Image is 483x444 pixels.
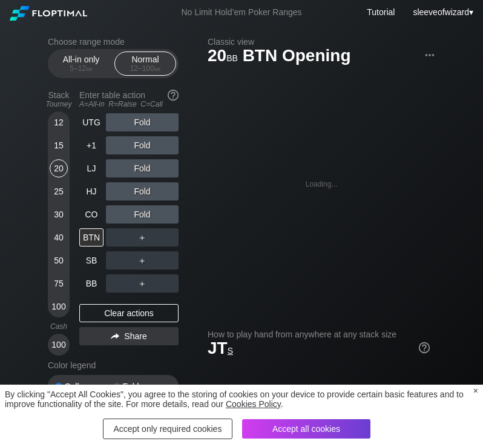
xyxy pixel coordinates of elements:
[113,382,171,391] div: Fold
[423,48,436,62] img: ellipsis.fd386fe8.svg
[79,205,103,224] div: CO
[10,6,87,21] img: Floptimal logo
[120,64,171,73] div: 12 – 100
[50,228,68,247] div: 40
[53,52,109,75] div: All-in only
[50,113,68,131] div: 12
[79,100,179,108] div: A=All-in R=Raise C=Call
[79,304,179,322] div: Clear actions
[106,182,179,200] div: Fold
[50,182,68,200] div: 25
[50,297,68,316] div: 100
[166,88,180,102] img: help.32db89a4.svg
[154,64,161,73] span: bb
[5,389,468,409] div: By clicking "Accept All Cookies", you agree to the storing of cookies on your device to provide c...
[55,382,113,391] div: Call
[206,47,240,67] span: 20
[106,251,179,270] div: ＋
[226,50,238,64] span: bb
[228,343,233,356] span: s
[208,37,435,47] h2: Classic view
[43,85,74,113] div: Stack
[106,113,179,131] div: Fold
[50,159,68,177] div: 20
[79,182,103,200] div: HJ
[48,37,179,47] h2: Choose range mode
[208,330,430,339] h2: How to play hand from anywhere at any stack size
[106,205,179,224] div: Fold
[79,274,103,293] div: BB
[410,5,475,19] div: ▾
[48,356,179,375] div: Color legend
[306,180,338,188] div: Loading...
[413,7,469,17] span: sleeveofwizard
[103,419,232,439] div: Accept only required cookies
[50,136,68,154] div: 15
[79,327,179,345] div: Share
[86,64,93,73] span: bb
[111,333,119,340] img: share.864f2f62.svg
[418,341,431,354] img: help.32db89a4.svg
[242,419,370,439] div: Accept all cookies
[106,228,179,247] div: ＋
[56,64,107,73] div: 5 – 12
[43,100,74,108] div: Tourney
[208,339,233,357] span: JT
[79,159,103,177] div: LJ
[367,7,395,17] a: Tutorial
[79,113,103,131] div: UTG
[50,274,68,293] div: 75
[50,251,68,270] div: 50
[79,251,103,270] div: SB
[106,159,179,177] div: Fold
[106,136,179,154] div: Fold
[43,322,74,331] div: Cash
[79,85,179,113] div: Enter table action
[163,7,320,20] div: No Limit Hold’em Poker Ranges
[241,47,353,67] span: BTN Opening
[226,399,281,409] a: Cookies Policy
[50,205,68,224] div: 30
[79,136,103,154] div: +1
[106,274,179,293] div: ＋
[117,52,173,75] div: Normal
[79,228,103,247] div: BTN
[50,336,68,354] div: 100
[473,386,478,396] div: ×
